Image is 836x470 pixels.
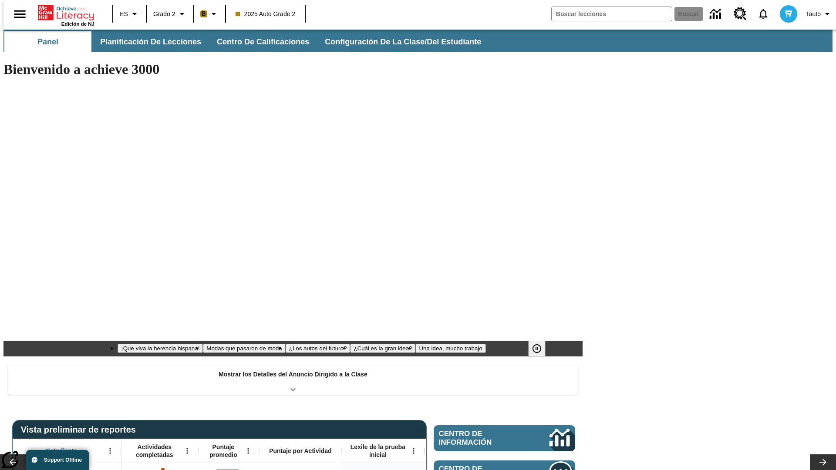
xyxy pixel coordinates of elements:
[802,6,836,22] button: Perfil/Configuración
[318,31,488,52] button: Configuración de la clase/del estudiante
[44,457,82,463] span: Support Offline
[286,344,351,353] button: Diapositiva 3 ¿Los autos del futuro?
[197,6,222,22] button: Boost El color de la clase es anaranjado claro. Cambiar el color de la clase.
[4,31,91,52] button: Panel
[552,7,672,21] input: Buscar campo
[3,30,833,52] div: Subbarra de navegación
[407,444,420,457] button: Abrir menú
[528,341,546,356] button: Pausar
[150,6,191,22] button: Grado: Grado 2, Elige un grado
[46,447,78,455] span: Estudiante
[775,3,802,25] button: Escoja un nuevo avatar
[118,344,203,353] button: Diapositiva 1 ¡Que viva la herencia hispana!
[153,10,175,19] span: Grado 2
[242,444,255,457] button: Abrir menú
[116,6,144,22] button: Lenguaje: ES, Selecciona un idioma
[439,430,520,447] span: Centro de información
[3,31,489,52] div: Subbarra de navegación
[3,7,127,15] body: Máximo 600 caracteres Presiona Escape para desactivar la barra de herramientas Presiona Alt + F10...
[728,2,752,26] a: Centro de recursos, Se abrirá en una pestaña nueva.
[26,450,89,470] button: Support Offline
[120,10,128,19] span: ES
[219,370,367,379] p: Mostrar los Detalles del Anuncio Dirigido a la Clase
[126,443,183,459] span: Actividades completadas
[236,10,296,19] span: 2025 Auto Grade 2
[202,8,206,19] span: B
[181,444,194,457] button: Abrir menú
[434,425,575,451] a: Centro de información
[810,454,836,470] button: Carrusel de lecciones, seguir
[269,447,331,455] span: Puntaje por Actividad
[210,31,316,52] button: Centro de calificaciones
[38,3,94,27] div: Portada
[7,1,33,27] button: Abrir el menú lateral
[346,443,410,459] span: Lexile de la prueba inicial
[104,444,117,457] button: Abrir menú
[752,3,775,25] a: Notificaciones
[415,344,485,353] button: Diapositiva 5 Una idea, mucho trabajo
[61,21,94,27] span: Edición de NJ
[350,344,415,353] button: Diapositiva 4 ¿Cuál es la gran idea?
[705,2,728,26] a: Centro de información
[780,5,797,23] img: avatar image
[806,10,821,19] span: Tauto
[38,4,94,21] a: Portada
[528,341,554,356] div: Pausar
[203,344,285,353] button: Diapositiva 2 Modas que pasaron de moda
[3,61,583,77] h1: Bienvenido a achieve 3000
[8,365,578,395] div: Mostrar los Detalles del Anuncio Dirigido a la Clase
[202,443,244,459] span: Puntaje promedio
[93,31,208,52] button: Planificación de lecciones
[21,425,140,435] span: Vista preliminar de reportes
